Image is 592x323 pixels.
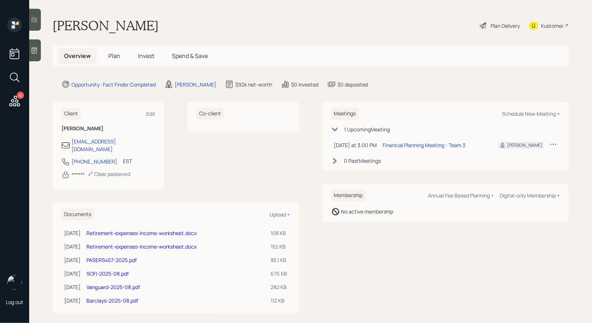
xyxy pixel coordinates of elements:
[86,243,197,250] a: Retirement-expenses-income-worksheet.docx
[123,157,132,165] div: EST
[64,297,81,304] div: [DATE]
[500,192,560,199] div: Digital-only Membership +
[172,52,208,60] span: Spend & Save
[138,52,154,60] span: Invest
[270,211,290,218] div: Upload +
[53,18,159,34] h1: [PERSON_NAME]
[17,92,24,99] div: 6
[86,297,138,304] a: Barclays-2025-08.pdf
[64,229,81,237] div: [DATE]
[61,126,155,132] h6: [PERSON_NAME]
[344,126,390,133] div: 1 Upcoming Meeting
[64,52,91,60] span: Overview
[235,81,272,88] div: $92k net-worth
[6,299,23,305] div: Log out
[383,141,466,149] div: Financial Planning Meeting - Team 3
[507,142,542,149] div: [PERSON_NAME]
[86,284,140,291] a: Vanguard-2025-08.pdf
[146,110,155,117] div: Edit
[271,243,287,250] div: 152 KB
[196,108,224,120] h6: Co-client
[271,283,287,291] div: 282 KB
[271,297,287,304] div: 112 KB
[331,189,366,201] h6: Membership
[108,52,120,60] span: Plan
[71,138,155,153] div: [EMAIL_ADDRESS][DOMAIN_NAME]
[64,256,81,264] div: [DATE]
[428,192,494,199] div: Annual Fee Based Planning +
[271,270,287,277] div: 676 KB
[86,257,137,264] a: PASERS457-2025.pdf
[64,270,81,277] div: [DATE]
[331,108,359,120] h6: Meetings
[491,22,520,30] div: Plan Delivery
[61,108,81,120] h6: Client
[64,283,81,291] div: [DATE]
[271,256,287,264] div: 85.1 KB
[64,243,81,250] div: [DATE]
[61,208,94,220] h6: Documents
[71,158,117,165] div: [PHONE_NUMBER]
[7,275,22,290] img: treva-nostdahl-headshot.png
[291,81,318,88] div: $0 invested
[502,110,560,117] div: Schedule New Meeting +
[344,157,381,165] div: 0 Past Meeting s
[175,81,216,88] div: [PERSON_NAME]
[88,170,130,177] div: Clear password
[541,22,564,30] div: Kustomer
[71,81,156,88] div: Opportunity · Fact Finder Completed
[341,208,394,215] div: No active membership
[86,270,129,277] a: SOFI-2025-08.pdf
[337,81,368,88] div: $0 deposited
[86,230,197,237] a: Retirement-expenses-income-worksheet.docx
[334,141,377,149] div: [DATE] at 3:00 PM
[271,229,287,237] div: 108 KB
